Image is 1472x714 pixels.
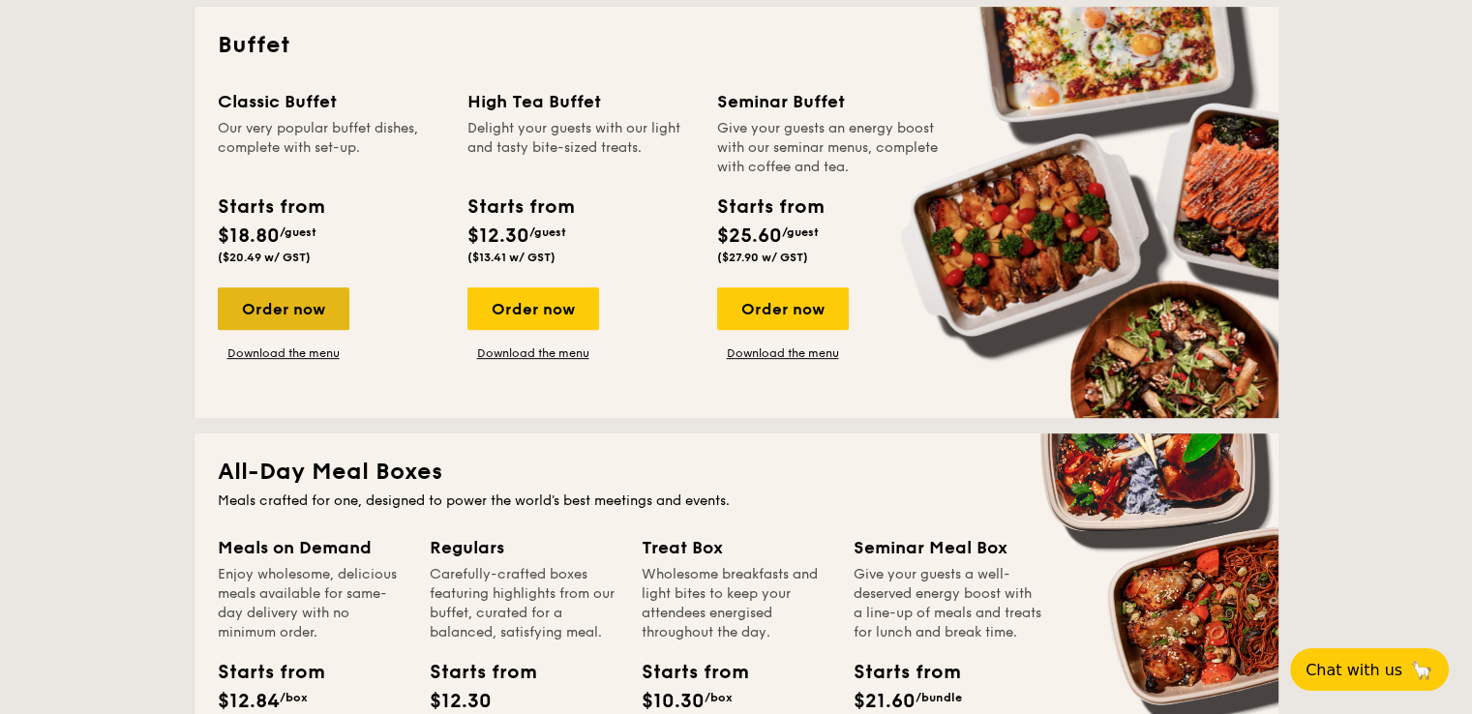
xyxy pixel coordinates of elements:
span: /box [280,691,308,704]
div: Starts from [642,658,729,687]
div: Seminar Buffet [717,88,944,115]
div: Give your guests an energy boost with our seminar menus, complete with coffee and tea. [717,119,944,177]
span: /guest [529,225,566,239]
div: Starts from [218,658,305,687]
div: High Tea Buffet [467,88,694,115]
span: $21.60 [854,690,916,713]
div: Wholesome breakfasts and light bites to keep your attendees energised throughout the day. [642,565,830,642]
div: Starts from [218,193,323,222]
span: ($27.90 w/ GST) [717,251,808,264]
div: Starts from [717,193,823,222]
span: ($20.49 w/ GST) [218,251,311,264]
div: Meals crafted for one, designed to power the world's best meetings and events. [218,491,1255,511]
div: Delight your guests with our light and tasty bite-sized treats. [467,119,694,177]
span: /box [705,691,733,704]
h2: All-Day Meal Boxes [218,457,1255,488]
a: Download the menu [467,345,599,361]
div: Starts from [854,658,941,687]
div: Seminar Meal Box [854,534,1042,561]
h2: Buffet [218,30,1255,61]
span: $25.60 [717,224,782,248]
span: /guest [280,225,316,239]
div: Treat Box [642,534,830,561]
div: Order now [467,287,599,330]
span: $10.30 [642,690,705,713]
a: Download the menu [218,345,349,361]
span: $18.80 [218,224,280,248]
div: Regulars [430,534,618,561]
div: Starts from [467,193,573,222]
span: /bundle [916,691,962,704]
div: Give your guests a well-deserved energy boost with a line-up of meals and treats for lunch and br... [854,565,1042,642]
div: Order now [218,287,349,330]
div: Starts from [430,658,517,687]
div: Our very popular buffet dishes, complete with set-up. [218,119,444,177]
span: Chat with us [1306,661,1402,679]
span: /guest [782,225,819,239]
div: Order now [717,287,849,330]
span: ($13.41 w/ GST) [467,251,556,264]
div: Meals on Demand [218,534,406,561]
div: Classic Buffet [218,88,444,115]
a: Download the menu [717,345,849,361]
div: Carefully-crafted boxes featuring highlights from our buffet, curated for a balanced, satisfying ... [430,565,618,642]
span: $12.30 [430,690,492,713]
button: Chat with us🦙 [1290,648,1449,691]
span: $12.30 [467,224,529,248]
span: 🦙 [1410,659,1433,681]
span: $12.84 [218,690,280,713]
div: Enjoy wholesome, delicious meals available for same-day delivery with no minimum order. [218,565,406,642]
